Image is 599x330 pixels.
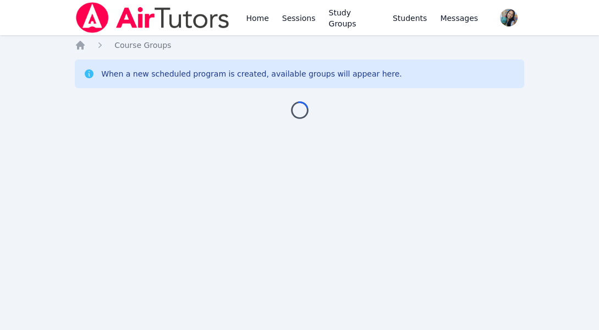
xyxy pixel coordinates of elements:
[440,13,478,24] span: Messages
[75,2,230,33] img: Air Tutors
[75,40,524,51] nav: Breadcrumb
[101,68,402,79] div: When a new scheduled program is created, available groups will appear here.
[114,41,171,50] span: Course Groups
[114,40,171,51] a: Course Groups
